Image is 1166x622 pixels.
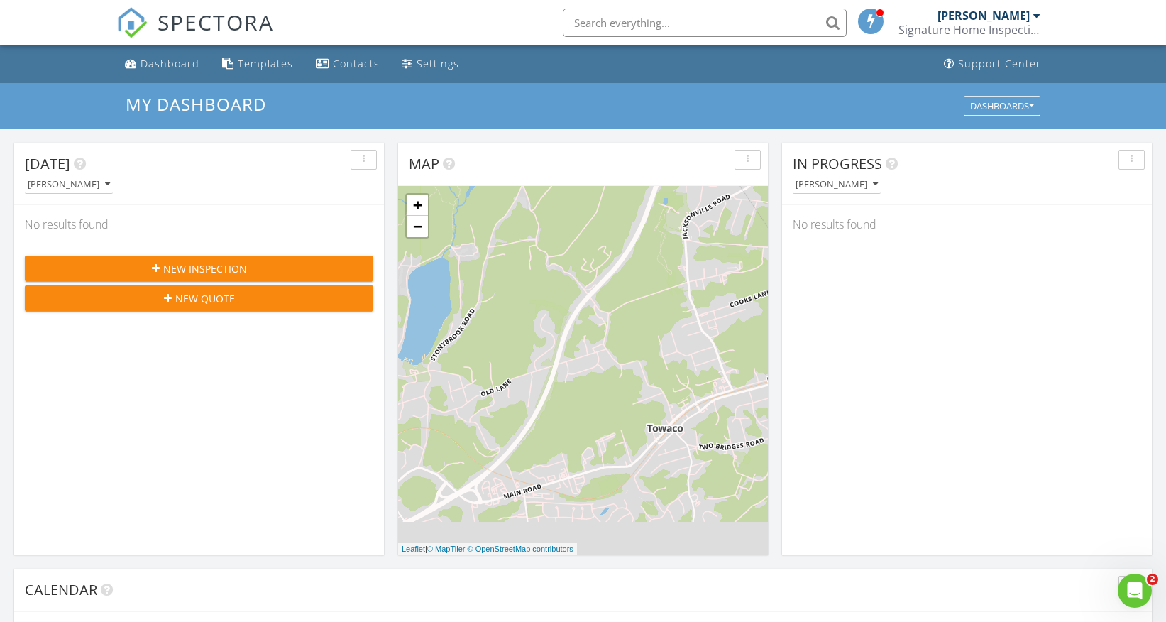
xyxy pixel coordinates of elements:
[563,9,847,37] input: Search everything...
[333,57,380,70] div: Contacts
[468,545,573,553] a: © OpenStreetMap contributors
[14,205,384,244] div: No results found
[398,543,577,555] div: |
[116,7,148,38] img: The Best Home Inspection Software - Spectora
[126,92,266,116] span: My Dashboard
[407,216,428,237] a: Zoom out
[163,261,247,276] span: New Inspection
[119,51,205,77] a: Dashboard
[141,57,199,70] div: Dashboard
[417,57,459,70] div: Settings
[310,51,385,77] a: Contacts
[937,9,1030,23] div: [PERSON_NAME]
[409,154,439,173] span: Map
[25,580,97,599] span: Calendar
[796,180,878,190] div: [PERSON_NAME]
[427,545,466,553] a: © MapTiler
[793,154,882,173] span: In Progress
[898,23,1040,37] div: Signature Home Inspections
[25,154,70,173] span: [DATE]
[402,545,425,553] a: Leaflet
[216,51,299,77] a: Templates
[938,51,1047,77] a: Support Center
[793,175,881,195] button: [PERSON_NAME]
[964,96,1040,116] button: Dashboards
[1147,574,1158,585] span: 2
[158,7,274,37] span: SPECTORA
[175,291,235,306] span: New Quote
[28,180,110,190] div: [PERSON_NAME]
[407,195,428,216] a: Zoom in
[25,175,113,195] button: [PERSON_NAME]
[238,57,293,70] div: Templates
[116,19,274,49] a: SPECTORA
[782,205,1152,244] div: No results found
[25,256,373,281] button: New Inspection
[397,51,465,77] a: Settings
[1118,574,1152,608] iframe: Intercom live chat
[970,101,1034,111] div: Dashboards
[25,285,373,311] button: New Quote
[958,57,1041,70] div: Support Center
